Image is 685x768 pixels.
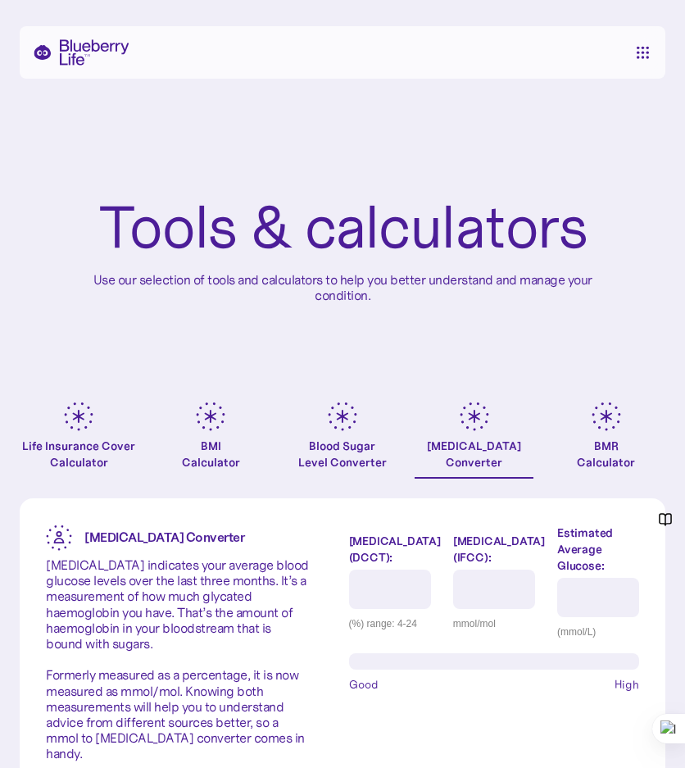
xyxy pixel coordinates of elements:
a: home [33,39,129,66]
label: Estimated Average Glucose: [557,525,639,574]
p: [MEDICAL_DATA] indicates your average blood glucose levels over the last three months. It’s a mea... [46,557,310,762]
a: BMICalculator [152,402,270,479]
a: [MEDICAL_DATA]Converter [415,402,533,479]
div: Life Insurance Cover Calculator [20,438,138,470]
div: (%) range: 4-24 [349,616,441,632]
div: [MEDICAL_DATA] Converter [427,438,521,470]
span: Good [349,676,379,693]
label: [MEDICAL_DATA] (IFCC): [453,533,545,566]
div: BMR Calculator [577,438,635,470]
a: BMRCalculator [547,402,665,479]
p: Use our selection of tools and calculators to help you better understand and manage your condition. [80,272,605,303]
nav: menu [633,46,652,59]
h1: Tools & calculators [98,197,587,259]
a: Blood SugarLevel Converter [284,402,402,479]
span: High [615,676,639,693]
div: BMI Calculator [182,438,240,470]
strong: [MEDICAL_DATA] Converter [84,529,244,545]
div: mmol/mol [453,616,545,632]
label: [MEDICAL_DATA] (DCCT): [349,533,441,566]
div: Blood Sugar Level Converter [298,438,387,470]
div: (mmol/L) [557,624,639,640]
a: Life Insurance Cover Calculator [20,402,138,479]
